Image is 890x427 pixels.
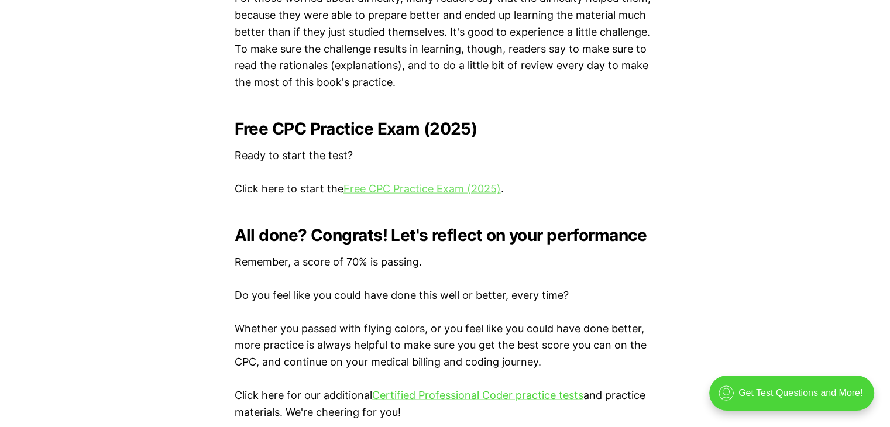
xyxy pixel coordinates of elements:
p: Click here to start the . [235,181,656,198]
p: Ready to start the test? [235,147,656,164]
p: Do you feel like you could have done this well or better, every time? [235,287,656,304]
h2: Free CPC Practice Exam (2025) [235,119,656,138]
iframe: portal-trigger [699,370,890,427]
p: Whether you passed with flying colors, or you feel like you could have done better, more practice... [235,321,656,371]
p: Remember, a score of 70% is passing. [235,254,656,271]
a: Free CPC Practice Exam (2025) [343,182,501,195]
p: Click here for our additional and practice materials. We're cheering for you! [235,387,656,421]
h2: All done? Congrats! Let's reflect on your performance [235,226,656,245]
a: Certified Professional Coder practice tests [372,389,583,401]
